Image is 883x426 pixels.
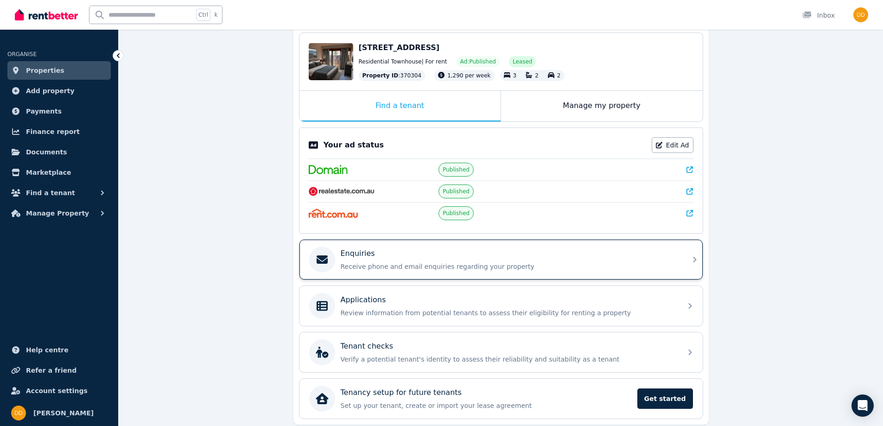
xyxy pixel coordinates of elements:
[309,165,348,174] img: Domain.com.au
[26,106,62,117] span: Payments
[7,122,111,141] a: Finance report
[26,187,75,198] span: Find a tenant
[299,332,703,372] a: Tenant checksVerify a potential tenant's identity to assess their reliability and suitability as ...
[26,365,76,376] span: Refer a friend
[11,406,26,420] img: Dean Dixon
[196,9,210,21] span: Ctrl
[7,61,111,80] a: Properties
[26,126,80,137] span: Finance report
[7,361,111,380] a: Refer a friend
[443,210,470,217] span: Published
[359,58,447,65] span: Residential Townhouse | For rent
[443,188,470,195] span: Published
[15,8,78,22] img: RentBetter
[7,143,111,161] a: Documents
[33,407,94,419] span: [PERSON_NAME]
[299,91,501,121] div: Find a tenant
[557,72,561,79] span: 2
[802,11,835,20] div: Inbox
[341,308,676,318] p: Review information from potential tenants to assess their eligibility for renting a property
[362,72,399,79] span: Property ID
[341,401,632,410] p: Set up your tenant, create or import your lease agreement
[7,163,111,182] a: Marketplace
[26,385,88,396] span: Account settings
[26,167,71,178] span: Marketplace
[7,341,111,359] a: Help centre
[341,341,394,352] p: Tenant checks
[513,58,532,65] span: Leased
[309,209,358,218] img: Rent.com.au
[299,286,703,326] a: ApplicationsReview information from potential tenants to assess their eligibility for renting a p...
[443,166,470,173] span: Published
[513,72,517,79] span: 3
[851,394,874,417] div: Open Intercom Messenger
[309,187,375,196] img: RealEstate.com.au
[652,137,693,153] a: Edit Ad
[460,58,495,65] span: Ad: Published
[341,387,462,398] p: Tenancy setup for future tenants
[324,140,384,151] p: Your ad status
[26,85,75,96] span: Add property
[359,43,440,52] span: [STREET_ADDRESS]
[535,72,539,79] span: 2
[853,7,868,22] img: Dean Dixon
[26,344,69,356] span: Help centre
[637,388,693,409] span: Get started
[447,72,490,79] span: 1,290 per week
[7,51,37,57] span: ORGANISE
[341,355,676,364] p: Verify a potential tenant's identity to assess their reliability and suitability as a tenant
[26,208,89,219] span: Manage Property
[341,262,676,271] p: Receive phone and email enquiries regarding your property
[501,91,703,121] div: Manage my property
[7,102,111,121] a: Payments
[341,248,375,259] p: Enquiries
[299,240,703,280] a: EnquiriesReceive phone and email enquiries regarding your property
[214,11,217,19] span: k
[26,146,67,158] span: Documents
[359,70,426,81] div: : 370304
[7,204,111,223] button: Manage Property
[7,381,111,400] a: Account settings
[7,184,111,202] button: Find a tenant
[7,82,111,100] a: Add property
[299,379,703,419] a: Tenancy setup for future tenantsSet up your tenant, create or import your lease agreementGet started
[341,294,386,305] p: Applications
[26,65,64,76] span: Properties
